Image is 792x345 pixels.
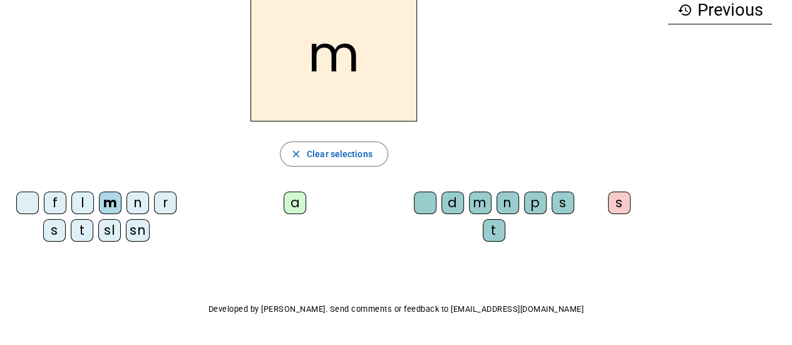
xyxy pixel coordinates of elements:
div: s [608,192,630,214]
mat-icon: close [291,148,302,160]
div: s [552,192,574,214]
div: t [483,219,505,242]
button: Clear selections [280,142,388,167]
div: n [496,192,519,214]
span: Clear selections [307,147,373,162]
div: m [99,192,121,214]
div: t [71,219,93,242]
p: Developed by [PERSON_NAME]. Send comments or feedback to [EMAIL_ADDRESS][DOMAIN_NAME] [10,302,782,317]
div: d [441,192,464,214]
div: sn [126,219,150,242]
div: s [43,219,66,242]
div: p [524,192,547,214]
div: l [71,192,94,214]
div: n [126,192,149,214]
div: m [469,192,491,214]
div: r [154,192,177,214]
div: f [44,192,66,214]
div: sl [98,219,121,242]
mat-icon: history [677,3,692,18]
div: a [284,192,306,214]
